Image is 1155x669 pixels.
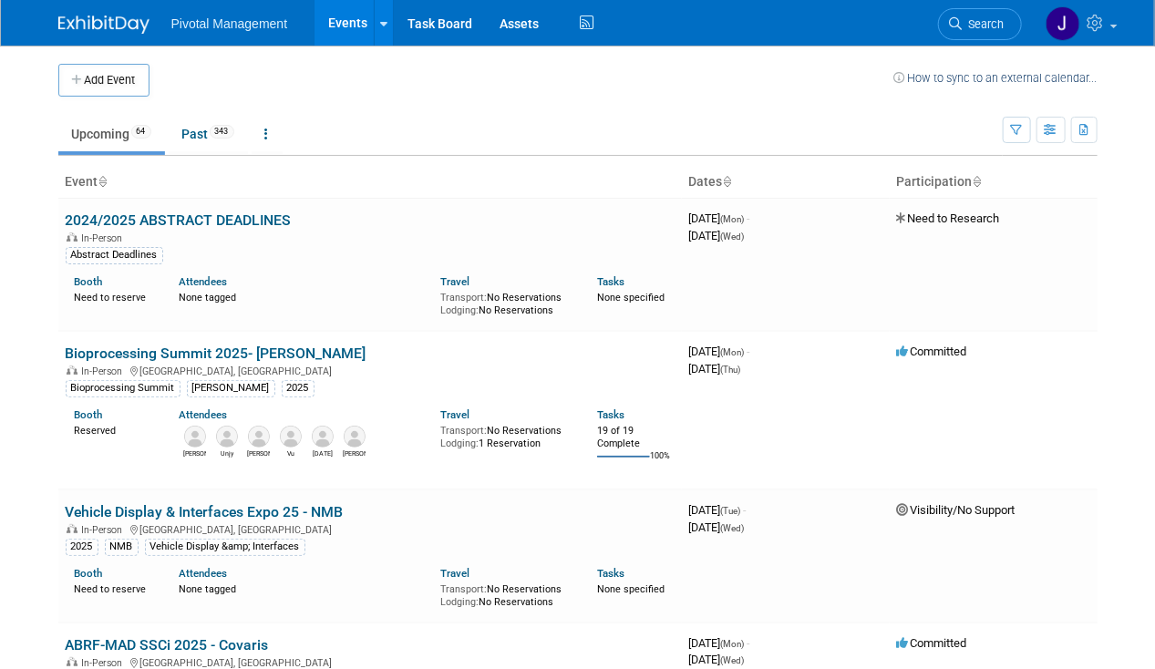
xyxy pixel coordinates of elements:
span: None specified [597,583,665,595]
div: Traci Haddock [247,448,270,458]
img: Jessica Gatton [1046,6,1080,41]
img: In-Person Event [67,232,77,242]
a: ABRF-MAD SSCi 2025 - Covaris [66,636,269,654]
span: [DATE] [689,211,750,225]
div: 2025 [282,380,315,396]
span: [DATE] [689,653,745,666]
div: Raja Srinivas [311,448,334,458]
img: Traci Haddock [248,426,270,448]
img: ExhibitDay [58,15,150,34]
a: Upcoming64 [58,117,165,151]
div: [GEOGRAPHIC_DATA], [GEOGRAPHIC_DATA] [66,654,675,669]
span: [DATE] [689,520,745,534]
a: Sort by Participation Type [973,174,982,189]
a: Past343 [169,117,248,151]
span: Need to Research [897,211,1000,225]
div: No Reservations No Reservations [440,288,570,316]
div: 2025 [66,539,98,555]
img: Unjy Park [216,426,238,448]
div: Need to reserve [75,580,152,596]
div: Abstract Deadlines [66,247,163,263]
span: Visibility/No Support [897,503,1016,517]
a: Booth [75,567,103,580]
span: (Thu) [721,365,741,375]
a: Tasks [597,408,624,421]
span: - [744,503,747,517]
a: 2024/2025 ABSTRACT DEADLINES [66,211,292,229]
a: Search [938,8,1022,40]
span: [DATE] [689,345,750,358]
img: In-Person Event [67,657,77,666]
a: Travel [440,408,469,421]
span: (Wed) [721,655,745,665]
img: Kevin LeShane [344,426,366,448]
a: Vehicle Display & Interfaces Expo 25 - NMB [66,503,344,520]
span: In-Person [82,232,129,244]
a: Booth [75,275,103,288]
img: In-Person Event [67,365,77,375]
span: In-Person [82,657,129,669]
a: How to sync to an external calendar... [894,71,1098,85]
span: (Mon) [721,347,745,357]
span: Committed [897,345,967,358]
div: NMB [105,539,139,555]
a: Sort by Event Name [98,174,108,189]
a: Attendees [179,275,227,288]
span: [DATE] [689,636,750,650]
a: Travel [440,567,469,580]
a: Travel [440,275,469,288]
th: Dates [682,167,890,198]
div: [GEOGRAPHIC_DATA], [GEOGRAPHIC_DATA] [66,521,675,536]
span: Search [963,17,1005,31]
div: None tagged [179,288,427,304]
span: None specified [597,292,665,304]
div: 19 of 19 Complete [597,425,675,449]
span: (Mon) [721,639,745,649]
th: Participation [890,167,1098,198]
div: Need to reserve [75,288,152,304]
img: Raja Srinivas [312,426,334,448]
span: Lodging: [440,596,479,608]
span: 64 [131,125,151,139]
div: Reserved [75,421,152,437]
span: (Wed) [721,232,745,242]
div: Omar El-Ghouch [183,448,206,458]
span: (Mon) [721,214,745,224]
th: Event [58,167,682,198]
div: Unjy Park [215,448,238,458]
div: No Reservations No Reservations [440,580,570,608]
a: Bioprocessing Summit 2025- [PERSON_NAME] [66,345,366,362]
div: Vehicle Display &amp; Interfaces [145,539,305,555]
div: Vu Nguyen [279,448,302,458]
button: Add Event [58,64,150,97]
img: Omar El-Ghouch [184,426,206,448]
span: Transport: [440,425,487,437]
a: Tasks [597,275,624,288]
span: Committed [897,636,967,650]
span: In-Person [82,365,129,377]
span: In-Person [82,524,129,536]
span: Pivotal Management [171,16,288,31]
a: Booth [75,408,103,421]
img: Vu Nguyen [280,426,302,448]
span: - [748,211,750,225]
span: (Tue) [721,506,741,516]
span: 343 [210,125,234,139]
div: No Reservations 1 Reservation [440,421,570,449]
span: - [748,345,750,358]
div: Kevin LeShane [343,448,366,458]
div: [PERSON_NAME] [187,380,275,396]
div: Bioprocessing Summit [66,380,180,396]
div: [GEOGRAPHIC_DATA], [GEOGRAPHIC_DATA] [66,363,675,377]
span: [DATE] [689,362,741,376]
span: - [748,636,750,650]
span: Transport: [440,292,487,304]
td: 100% [650,451,670,476]
span: [DATE] [689,229,745,242]
img: In-Person Event [67,524,77,533]
div: None tagged [179,580,427,596]
a: Attendees [179,567,227,580]
span: (Wed) [721,523,745,533]
a: Tasks [597,567,624,580]
a: Attendees [179,408,227,421]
